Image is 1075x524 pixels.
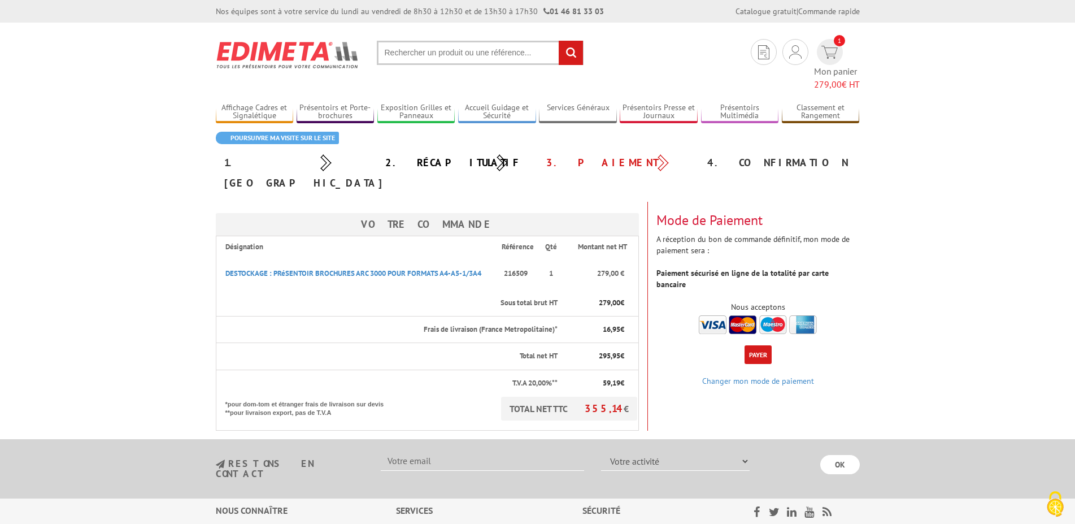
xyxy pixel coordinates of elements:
input: Votre email [381,452,584,471]
img: newsletter.jpg [216,460,225,469]
a: Changer mon mode de paiement [702,376,814,386]
strong: Paiement sécurisé en ligne de la totalité par carte bancaire [656,268,829,289]
div: Nous connaître [216,504,396,517]
span: 16,95 [603,324,620,334]
strong: 01 46 81 33 03 [543,6,604,16]
span: 59,19 [603,378,620,388]
button: Cookies (fenêtre modale) [1035,486,1075,524]
p: Montant net HT [568,242,637,253]
p: Référence [500,242,534,253]
p: TOTAL NET TTC € [501,397,637,421]
div: Sécurité [582,504,724,517]
a: Services Généraux [539,103,617,122]
h3: restons en contact [216,459,364,479]
button: Payer [745,345,772,364]
p: Qté [545,242,557,253]
a: devis rapide 1 Mon panier 279,00€ HT [814,39,860,91]
a: DESTOCKAGE : PRéSENTOIR BROCHURES ARC 3000 POUR FORMATS A4-A5-1/3A4 [225,269,481,278]
span: Mon panier [814,65,860,91]
th: Sous total brut HT [216,290,559,317]
div: Nos équipes sont à votre service du lundi au vendredi de 8h30 à 12h30 et de 13h30 à 17h30 [216,6,604,17]
img: Cookies (fenêtre modale) [1041,490,1069,518]
a: Exposition Grilles et Panneaux [377,103,455,122]
p: € [568,298,624,309]
th: Total net HT [216,343,559,370]
input: OK [820,455,860,474]
img: Edimeta [216,34,360,76]
a: Accueil Guidage et Sécurité [458,103,536,122]
p: Désignation [225,242,491,253]
span: 295,95 [599,351,620,361]
p: € [568,351,624,362]
p: 1 [545,269,557,279]
a: Affichage Cadres et Signalétique [216,103,294,122]
p: *pour dom-tom et étranger frais de livraison sur devis **pour livraison export, pas de T.V.A [225,397,395,418]
img: accepted.png [699,315,817,334]
th: Frais de livraison (France Metropolitaine)* [216,316,559,343]
div: Nous acceptons [656,301,860,313]
input: rechercher [559,41,583,65]
div: 1. [GEOGRAPHIC_DATA] [216,153,377,193]
img: devis rapide [758,45,769,59]
a: Poursuivre ma visite sur le site [216,132,339,144]
div: Services [396,504,583,517]
a: Présentoirs et Porte-brochures [297,103,375,122]
span: 355,14 [585,402,624,415]
a: Catalogue gratuit [735,6,797,16]
a: Présentoirs Multimédia [701,103,779,122]
p: € [568,378,624,389]
img: devis rapide [789,45,802,59]
span: 279,00 [814,79,842,90]
p: T.V.A 20,00%** [225,378,558,389]
a: Présentoirs Presse et Journaux [620,103,698,122]
p: € [568,324,624,335]
h3: Mode de Paiement [656,213,860,228]
div: A réception du bon de commande définitif, mon mode de paiement sera : [648,202,868,336]
span: 1 [834,35,845,46]
span: 279,00 [599,298,620,308]
a: 2. Récapitulatif [385,156,521,169]
div: | [735,6,860,17]
a: Classement et Rangement [782,103,860,122]
h3: Votre Commande [216,213,639,236]
input: Rechercher un produit ou une référence... [377,41,584,65]
p: 216509 [500,263,534,285]
a: Commande rapide [798,6,860,16]
span: € HT [814,78,860,91]
div: 4. Confirmation [699,153,860,173]
div: 3. Paiement [538,153,699,173]
img: devis rapide [821,46,838,59]
p: 279,00 € [568,269,624,279]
